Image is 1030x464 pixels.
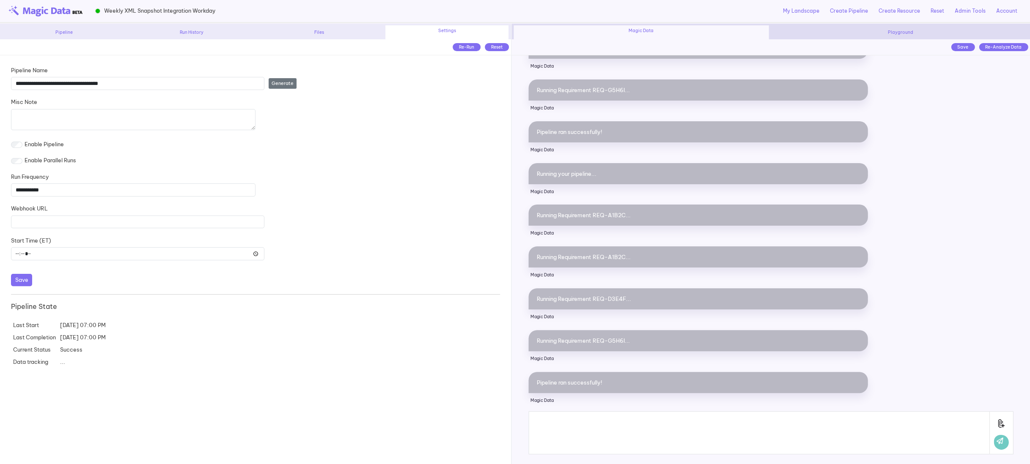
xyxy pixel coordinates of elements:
[11,237,51,244] b: Start Time (ET)
[2,29,126,35] div: Pipeline
[11,303,500,311] h5: Pipeline State
[514,25,769,39] div: Magic Data
[528,226,868,241] p: Magic Data
[11,67,48,74] b: Pipeline Name
[528,372,868,393] div: Pipeline ran successfully!
[528,288,868,309] div: Running Requirement REQ-D3E4F...
[60,346,82,353] span: Success
[485,43,509,51] div: Reset
[528,79,868,101] div: Running Requirement REQ-G5H6I...
[931,7,944,15] a: Reset
[528,184,868,199] p: Magic Data
[951,43,975,51] div: Save
[879,7,920,15] a: Create Resource
[528,163,868,184] div: Running your pipeline...
[528,59,868,74] p: Magic Data
[11,274,32,286] button: Save
[528,142,868,158] p: Magic Data
[528,101,868,116] p: Magic Data
[528,267,868,283] p: Magic Data
[130,29,253,35] div: Run History
[269,78,297,89] button: Generate
[773,29,1028,35] div: Playground
[979,43,1028,51] div: Re-Analyze Data
[60,322,106,328] span: [DATE] 07:00 PM
[528,393,868,408] p: Magic Data
[60,358,106,366] div: ...
[528,330,868,351] div: Running Requirement REQ-G5H6I...
[11,319,58,331] td: Last Start
[104,7,215,15] span: Weekly XML Snapshot Integration Workday
[955,7,986,15] a: Admin Tools
[528,246,868,267] div: Running Requirement REQ-A1B2C...
[11,173,49,180] b: Run Frequency
[25,156,76,164] label: Enable Parallel Runs
[994,416,1008,435] img: Attach File
[25,140,64,148] label: Enable Pipeline
[783,7,819,15] a: My Landscape
[11,331,58,344] td: Last Completion
[11,98,37,105] b: Misc Note
[453,43,481,51] div: Re-Run
[8,5,82,16] img: beta-logo.png
[11,205,48,212] b: Webhook URL
[830,7,868,15] a: Create Pipeline
[528,205,868,226] div: Running Requirement REQ-A1B2C...
[258,29,381,35] div: Files
[11,356,58,368] td: Data tracking
[60,334,106,341] span: [DATE] 07:00 PM
[996,7,1017,15] a: Account
[385,25,509,39] div: Settings
[528,351,868,366] p: Magic Data
[11,344,58,356] td: Current Status
[528,309,868,325] p: Magic Data
[528,121,868,142] div: Pipeline ran successfully!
